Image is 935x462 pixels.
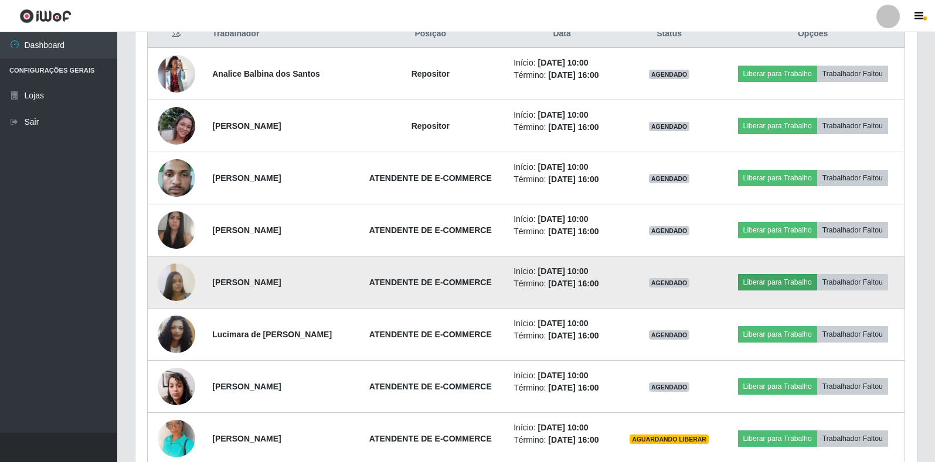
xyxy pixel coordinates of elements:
time: [DATE] 10:00 [538,214,588,224]
time: [DATE] 10:00 [538,319,588,328]
li: Término: [514,173,610,186]
li: Início: [514,57,610,69]
button: Liberar para Trabalho [738,222,817,238]
button: Liberar para Trabalho [738,430,817,447]
span: AGUARDANDO LIBERAR [630,434,709,444]
span: AGENDADO [649,382,690,392]
span: AGENDADO [649,174,690,183]
button: Trabalhador Faltou [817,378,888,395]
time: [DATE] 16:00 [548,122,599,132]
button: Trabalhador Faltou [817,274,888,290]
time: [DATE] 16:00 [548,383,599,392]
li: Início: [514,317,610,330]
li: Término: [514,330,610,342]
time: [DATE] 10:00 [538,58,588,67]
li: Término: [514,225,610,238]
strong: [PERSON_NAME] [212,434,281,443]
strong: ATENDENTE DE E-COMMERCE [369,225,492,235]
time: [DATE] 10:00 [538,371,588,380]
button: Trabalhador Faltou [817,170,888,186]
li: Início: [514,109,610,121]
button: Trabalhador Faltou [817,118,888,134]
time: [DATE] 10:00 [538,423,588,432]
img: 1756514271456.jpeg [158,257,195,307]
img: 1755735163345.jpeg [158,206,195,255]
button: Liberar para Trabalho [738,66,817,82]
strong: Repositor [412,69,450,78]
span: AGENDADO [649,70,690,79]
th: Data [506,20,617,48]
img: CoreUI Logo [19,9,72,23]
li: Término: [514,69,610,81]
li: Início: [514,213,610,225]
img: 1750188779989.jpeg [158,55,195,93]
strong: Analice Balbina dos Santos [212,69,320,78]
strong: ATENDENTE DE E-COMMERCE [369,434,492,443]
th: Status [617,20,721,48]
strong: [PERSON_NAME] [212,173,281,183]
li: Término: [514,382,610,394]
span: AGENDADO [649,278,690,288]
th: Posição [354,20,506,48]
time: [DATE] 10:00 [538,162,588,172]
time: [DATE] 16:00 [548,70,599,80]
img: 1757272864351.jpeg [158,301,195,368]
li: Término: [514,278,610,290]
li: Início: [514,422,610,434]
li: Término: [514,434,610,446]
span: AGENDADO [649,226,690,235]
span: AGENDADO [649,330,690,340]
li: Início: [514,369,610,382]
button: Trabalhador Faltou [817,66,888,82]
time: [DATE] 16:00 [548,227,599,236]
li: Início: [514,161,610,173]
strong: [PERSON_NAME] [212,278,281,287]
button: Trabalhador Faltou [817,326,888,343]
button: Liberar para Trabalho [738,118,817,134]
strong: ATENDENTE DE E-COMMERCE [369,330,492,339]
strong: Repositor [412,121,450,131]
th: Trabalhador [205,20,354,48]
button: Trabalhador Faltou [817,430,888,447]
strong: ATENDENTE DE E-COMMERCE [369,382,492,391]
strong: [PERSON_NAME] [212,121,281,131]
img: 1756921988919.jpeg [158,93,195,159]
time: [DATE] 10:00 [538,266,588,276]
img: 1756500901770.jpeg [158,145,195,211]
strong: [PERSON_NAME] [212,225,281,235]
time: [DATE] 16:00 [548,435,599,444]
strong: ATENDENTE DE E-COMMERCE [369,173,492,183]
span: AGENDADO [649,122,690,131]
strong: Lucimara de [PERSON_NAME] [212,330,332,339]
time: [DATE] 16:00 [548,174,599,184]
time: [DATE] 10:00 [538,110,588,119]
strong: ATENDENTE DE E-COMMERCE [369,278,492,287]
time: [DATE] 16:00 [548,279,599,288]
th: Opções [721,20,905,48]
button: Liberar para Trabalho [738,170,817,186]
li: Término: [514,121,610,134]
button: Trabalhador Faltou [817,222,888,238]
button: Liberar para Trabalho [738,378,817,395]
strong: [PERSON_NAME] [212,382,281,391]
button: Liberar para Trabalho [738,274,817,290]
img: 1757880364247.jpeg [158,361,195,411]
button: Liberar para Trabalho [738,326,817,343]
time: [DATE] 16:00 [548,331,599,340]
li: Início: [514,265,610,278]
